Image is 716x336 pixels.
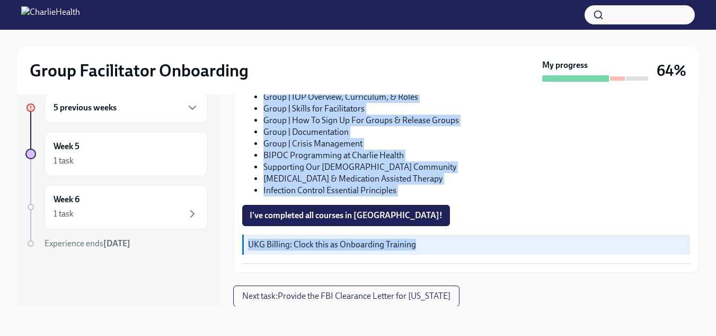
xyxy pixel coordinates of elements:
[248,239,686,251] p: UKG Billing: Clock this as Onboarding Training
[542,59,588,71] strong: My progress
[54,208,74,220] div: 1 task
[263,91,690,103] li: Group | IOP Overview, Curriculum, & Roles
[54,141,79,152] h6: Week 5
[263,126,690,138] li: Group | Documentation
[263,150,690,161] li: BIPOC Programming at Charlie Health
[263,138,690,150] li: Group | Crisis Management
[45,92,208,123] div: 5 previous weeks
[263,103,690,115] li: Group | Skills for Facilitators
[242,291,450,301] span: Next task : Provide the FBI Clearance Letter for [US_STATE]
[263,173,690,185] li: [MEDICAL_DATA] & Medication Assisted Therapy
[103,238,130,248] strong: [DATE]
[45,238,130,248] span: Experience ends
[30,60,249,81] h2: Group Facilitator Onboarding
[25,185,208,229] a: Week 61 task
[250,210,443,221] span: I've completed all courses in [GEOGRAPHIC_DATA]!
[263,115,690,126] li: Group | How To Sign Up For Groups & Release Groups
[657,61,686,80] h3: 64%
[54,155,74,167] div: 1 task
[21,6,80,23] img: CharlieHealth
[263,185,690,196] li: Infection Control Essential Principles
[25,132,208,176] a: Week 51 task
[263,161,690,173] li: Supporting Our [DEMOGRAPHIC_DATA] Community
[242,205,450,226] button: I've completed all courses in [GEOGRAPHIC_DATA]!
[233,286,459,307] button: Next task:Provide the FBI Clearance Letter for [US_STATE]
[54,194,79,205] h6: Week 6
[54,102,117,114] h6: 5 previous weeks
